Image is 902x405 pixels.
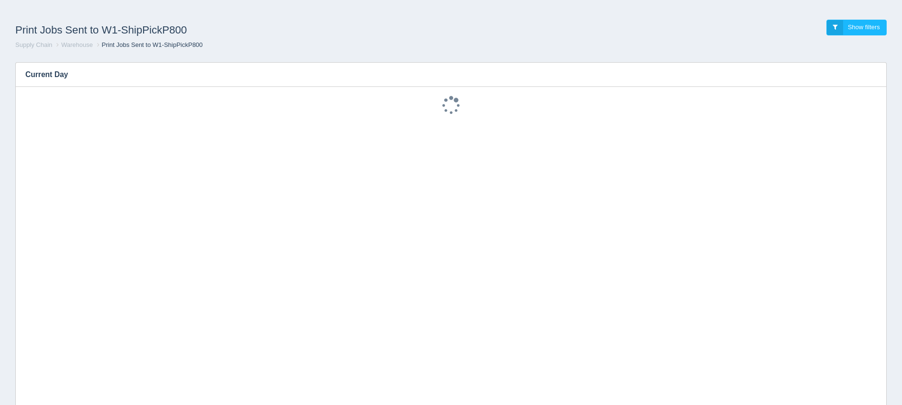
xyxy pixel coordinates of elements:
a: Supply Chain [15,41,52,48]
a: Warehouse [61,41,93,48]
h3: Current Day [16,63,872,87]
span: Show filters [848,23,880,31]
a: Show filters [826,20,887,35]
li: Print Jobs Sent to W1-ShipPickP800 [95,41,203,50]
h1: Print Jobs Sent to W1-ShipPickP800 [15,20,451,41]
